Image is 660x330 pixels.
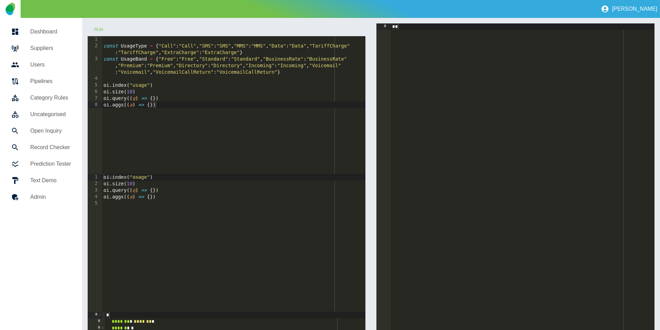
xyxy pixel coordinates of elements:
[5,3,15,15] img: Logo
[88,56,102,75] div: 3
[5,106,77,123] a: Uncategorised
[88,102,102,108] div: 8
[88,23,110,36] button: Run
[30,44,71,52] h5: Suppliers
[5,56,77,73] a: Users
[88,194,102,200] div: 4
[88,36,102,43] div: 1
[5,139,77,156] a: Record Checker
[30,61,71,69] h5: Users
[5,189,77,205] a: Admin
[30,160,71,168] h5: Prediction Tester
[30,110,71,118] h5: Uncategorised
[30,77,71,85] h5: Pipelines
[30,127,71,135] h5: Open Inquiry
[5,123,77,139] a: Open Inquiry
[98,312,102,318] span: Toggle code folding, rows 1 through 16
[30,94,71,102] h5: Category Rules
[88,187,102,194] div: 3
[88,89,102,95] div: 6
[5,90,77,106] a: Category Rules
[88,95,102,102] div: 7
[5,40,77,56] a: Suppliers
[5,172,77,189] a: Text Demo
[88,75,102,82] div: 4
[30,193,71,201] h5: Admin
[30,176,71,185] h5: Text Demo
[5,23,77,40] a: Dashboard
[88,200,102,207] div: 5
[5,73,77,90] a: Pipelines
[88,43,102,56] div: 2
[106,174,143,180] div: Placeholder Text
[88,82,102,89] div: 5
[30,143,71,152] h5: Record Checker
[88,174,102,181] div: 1
[5,156,77,172] a: Prediction Tester
[30,28,71,36] h5: Dashboard
[88,181,102,187] div: 2
[612,6,657,12] p: [PERSON_NAME]
[598,2,660,16] button: [PERSON_NAME]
